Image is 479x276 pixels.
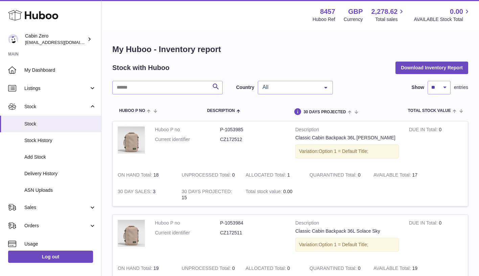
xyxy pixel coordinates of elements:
[344,16,363,23] div: Currency
[395,62,468,74] button: Download Inventory Report
[155,136,220,143] dt: Current identifier
[348,7,363,16] strong: GBP
[182,189,232,196] strong: 30 DAYS PROJECTED
[241,167,304,183] td: 1
[118,127,145,154] img: product image
[371,7,406,23] a: 2,278.62 Total sales
[24,154,96,160] span: Add Stock
[409,127,439,134] strong: DUE IN Total
[119,109,145,113] span: Huboo P no
[313,16,335,23] div: Huboo Ref
[113,167,177,183] td: 18
[25,33,86,46] div: Cabin Zero
[24,85,89,92] span: Listings
[118,220,145,247] img: product image
[454,84,468,91] span: entries
[182,172,232,179] strong: UNPROCESSED Total
[24,241,96,247] span: Usage
[220,220,286,226] dd: P-1053984
[24,67,96,73] span: My Dashboard
[24,204,89,211] span: Sales
[8,34,18,44] img: debbychu@cabinzero.com
[303,110,346,114] span: 30 DAYS PROJECTED
[414,7,471,23] a: 0.00 AVAILABLE Stock Total
[283,189,292,194] span: 0.00
[261,84,319,91] span: All
[118,266,154,273] strong: ON HAND Total
[155,220,220,226] dt: Huboo P no
[24,121,96,127] span: Stock
[450,7,463,16] span: 0.00
[155,230,220,236] dt: Current identifier
[310,266,358,273] strong: QUARANTINED Total
[220,127,286,133] dd: P-1053985
[373,266,412,273] strong: AVAILABLE Total
[182,266,232,273] strong: UNPROCESSED Total
[295,127,399,135] strong: Description
[246,189,283,196] strong: Total stock value
[24,103,89,110] span: Stock
[319,242,368,247] span: Option 1 = Default Title;
[118,189,153,196] strong: 30 DAY SALES
[320,7,335,16] strong: 8457
[295,238,399,252] div: Variation:
[373,172,412,179] strong: AVAILABLE Total
[207,109,235,113] span: Description
[155,127,220,133] dt: Huboo P no
[236,84,254,91] label: Country
[118,172,154,179] strong: ON HAND Total
[368,167,432,183] td: 17
[177,183,241,206] td: 15
[112,63,169,72] h2: Stock with Huboo
[412,84,424,91] label: Show
[246,266,287,273] strong: ALLOCATED Total
[113,183,177,206] td: 3
[25,40,99,45] span: [EMAIL_ADDRESS][DOMAIN_NAME]
[295,144,399,158] div: Variation:
[8,251,93,263] a: Log out
[414,16,471,23] span: AVAILABLE Stock Total
[24,170,96,177] span: Delivery History
[295,220,399,228] strong: Description
[295,135,399,141] div: Classic Cabin Backpack 36L [PERSON_NAME]
[358,172,361,178] span: 0
[310,172,358,179] strong: QUARANTINED Total
[408,109,451,113] span: Total stock value
[24,137,96,144] span: Stock History
[409,220,439,227] strong: DUE IN Total
[220,230,286,236] dd: CZ172511
[220,136,286,143] dd: CZ172512
[295,228,399,234] div: Classic Cabin Backpack 36L Solace Sky
[112,44,468,55] h1: My Huboo - Inventory report
[177,167,241,183] td: 0
[24,187,96,193] span: ASN Uploads
[246,172,287,179] strong: ALLOCATED Total
[24,223,89,229] span: Orders
[371,7,398,16] span: 2,278.62
[404,215,468,260] td: 0
[319,148,368,154] span: Option 1 = Default Title;
[358,266,361,271] span: 0
[375,16,405,23] span: Total sales
[404,121,468,167] td: 0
